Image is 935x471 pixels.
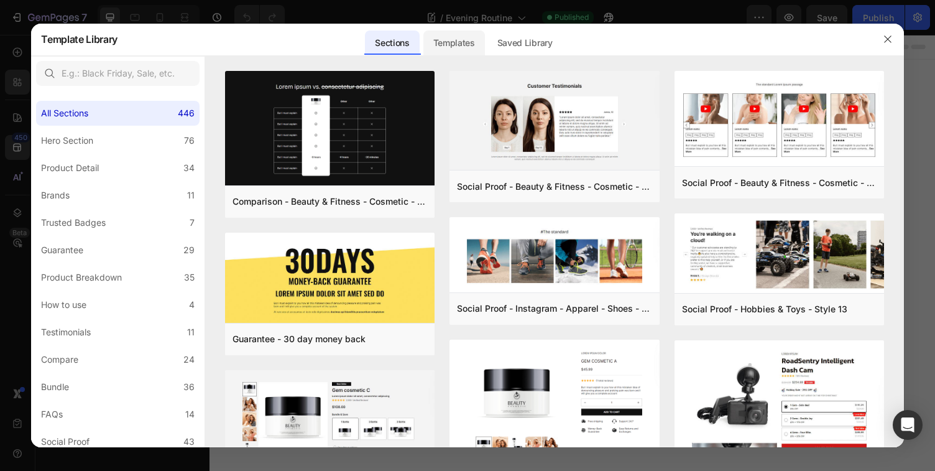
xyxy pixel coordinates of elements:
div: Bundle [41,380,69,394]
div: 76 [184,133,195,148]
img: sp8.png [675,71,884,169]
div: Sections [365,30,419,55]
div: Social Proof - Beauty & Fitness - Cosmetic - Style 8 [682,175,877,190]
div: Product Breakdown [41,270,122,285]
div: 34 [183,161,195,175]
div: Brands [41,188,70,203]
div: Trusted Badges [41,215,106,230]
h2: Template Library [41,23,117,55]
div: 7 [190,215,195,230]
div: FAQs [41,407,63,422]
div: Open Intercom Messenger [893,410,923,440]
div: 24 [183,352,195,367]
div: Social Proof [41,434,90,449]
div: Guarantee [41,243,83,258]
div: Templates [423,30,485,55]
div: Compare [41,352,78,367]
div: Guarantee - 30 day money back [233,332,366,347]
img: g30.png [225,233,435,325]
div: How to use [41,297,86,312]
img: sp16.png [449,71,659,173]
div: Comparison - Beauty & Fitness - Cosmetic - Ingredients - Style 19 [233,194,427,209]
div: 11 [187,325,195,340]
div: 446 [178,106,195,121]
div: 11 [187,188,195,203]
div: Saved Library [487,30,563,55]
div: Social Proof - Hobbies & Toys - Style 13 [682,302,847,317]
input: E.g.: Black Friday, Sale, etc. [36,61,200,86]
div: All Sections [41,106,88,121]
div: Social Proof - Beauty & Fitness - Cosmetic - Style 16 [457,179,652,194]
div: Product Detail [41,161,99,175]
div: 35 [184,270,195,285]
img: sp30.png [449,217,659,294]
div: Testimonials [41,325,91,340]
div: 14 [185,407,195,422]
div: Hero Section [41,133,93,148]
img: c19.png [225,71,435,188]
div: Social Proof - Instagram - Apparel - Shoes - Style 30 [457,301,652,316]
div: 43 [183,434,195,449]
div: 36 [183,380,195,394]
img: sp13.png [675,213,884,296]
div: 4 [189,297,195,312]
div: 29 [183,243,195,258]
